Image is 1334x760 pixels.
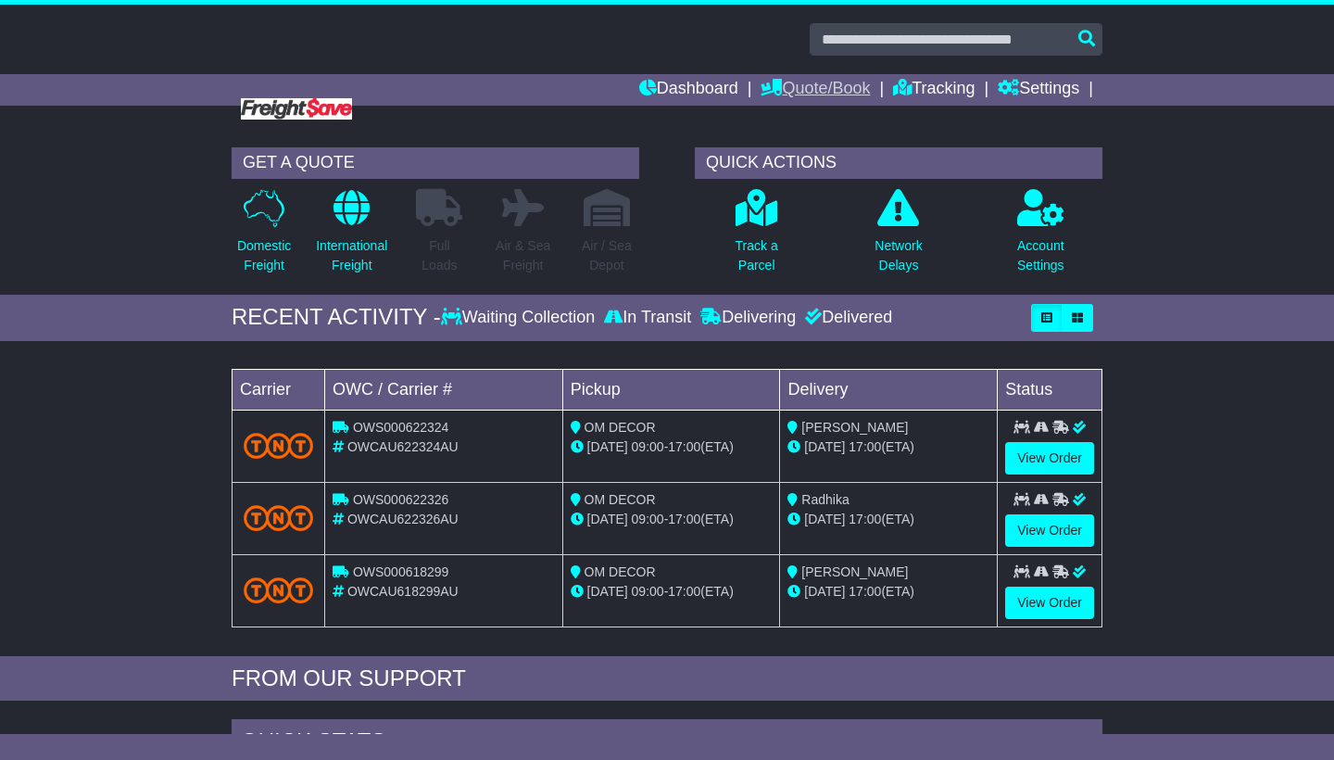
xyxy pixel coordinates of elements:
div: Waiting Collection [441,308,599,328]
span: 17:00 [849,439,881,454]
span: OWS000618299 [353,564,449,579]
a: DomesticFreight [236,188,292,285]
td: Pickup [562,369,780,410]
span: OM DECOR [585,420,656,435]
a: View Order [1005,514,1094,547]
p: Account Settings [1017,236,1064,275]
span: 17:00 [849,512,881,526]
span: [DATE] [804,512,845,526]
div: Delivered [800,308,892,328]
span: OWS000622324 [353,420,449,435]
a: Quote/Book [761,74,870,106]
span: OM DECOR [585,564,656,579]
span: 17:00 [668,512,700,526]
div: (ETA) [787,510,989,529]
div: GET A QUOTE [232,147,639,179]
div: FROM OUR SUPPORT [232,665,1102,692]
div: - (ETA) [571,582,773,602]
span: [PERSON_NAME] [801,564,908,579]
a: Tracking [893,74,975,106]
a: NetworkDelays [874,188,923,285]
div: - (ETA) [571,437,773,457]
div: In Transit [599,308,696,328]
span: OWCAU622326AU [347,512,459,526]
img: TNT_Domestic.png [244,505,313,530]
a: View Order [1005,442,1094,475]
img: TNT_Domestic.png [244,577,313,602]
div: (ETA) [787,582,989,602]
p: Network Delays [875,236,922,275]
span: [DATE] [587,584,628,599]
p: Full Loads [416,236,462,275]
span: 17:00 [849,584,881,599]
span: OM DECOR [585,492,656,507]
span: 09:00 [632,512,664,526]
div: RECENT ACTIVITY - [232,304,441,331]
div: - (ETA) [571,510,773,529]
td: OWC / Carrier # [325,369,563,410]
div: (ETA) [787,437,989,457]
span: 17:00 [668,584,700,599]
div: QUICK ACTIONS [695,147,1102,179]
td: Delivery [780,369,998,410]
p: Domestic Freight [237,236,291,275]
span: [DATE] [587,439,628,454]
p: Track a Parcel [736,236,778,275]
a: Track aParcel [735,188,779,285]
span: OWCAU622324AU [347,439,459,454]
p: Air / Sea Depot [582,236,632,275]
div: Delivering [696,308,800,328]
span: 09:00 [632,584,664,599]
span: 17:00 [668,439,700,454]
span: 09:00 [632,439,664,454]
td: Carrier [233,369,325,410]
span: OWCAU618299AU [347,584,459,599]
span: [DATE] [587,512,628,526]
span: Radhika [801,492,849,507]
a: InternationalFreight [315,188,388,285]
a: Settings [998,74,1079,106]
span: OWS000622326 [353,492,449,507]
a: Dashboard [639,74,738,106]
img: Freight Save [241,98,352,120]
p: International Freight [316,236,387,275]
span: [DATE] [804,584,845,599]
a: View Order [1005,587,1094,619]
img: TNT_Domestic.png [244,433,313,458]
p: Air & Sea Freight [496,236,550,275]
a: AccountSettings [1016,188,1065,285]
td: Status [998,369,1102,410]
span: [PERSON_NAME] [801,420,908,435]
span: [DATE] [804,439,845,454]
